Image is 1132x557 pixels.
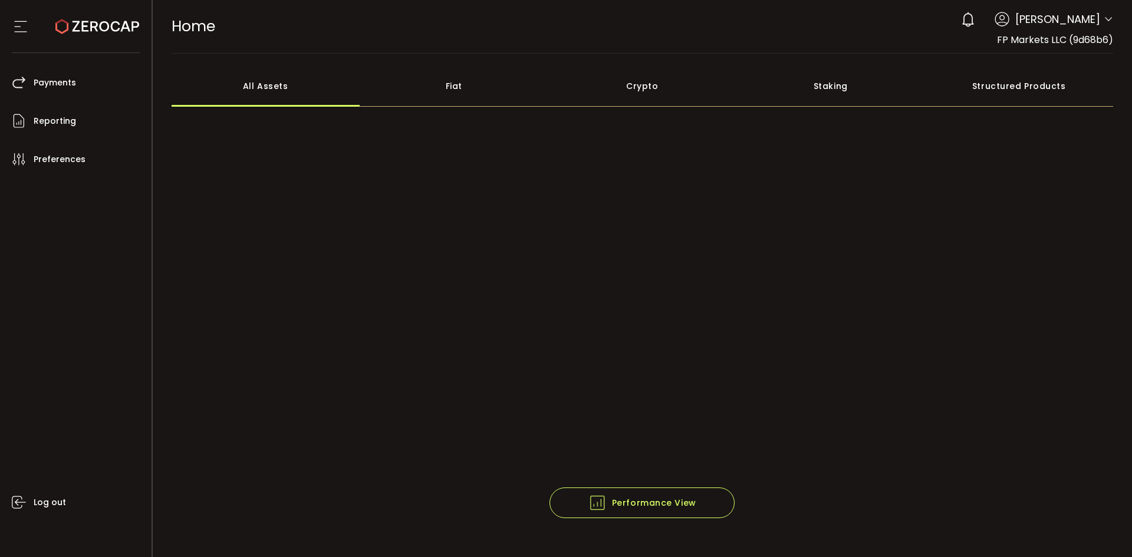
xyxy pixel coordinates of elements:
span: Preferences [34,151,85,168]
span: [PERSON_NAME] [1015,11,1100,27]
div: Fiat [360,65,548,107]
span: FP Markets LLC (9d68b6) [997,33,1113,47]
div: All Assets [172,65,360,107]
span: Log out [34,494,66,511]
span: Payments [34,74,76,91]
span: Reporting [34,113,76,130]
span: Performance View [588,494,696,512]
div: Crypto [548,65,737,107]
span: Home [172,16,215,37]
div: Structured Products [925,65,1114,107]
button: Performance View [549,487,735,518]
div: Staking [736,65,925,107]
